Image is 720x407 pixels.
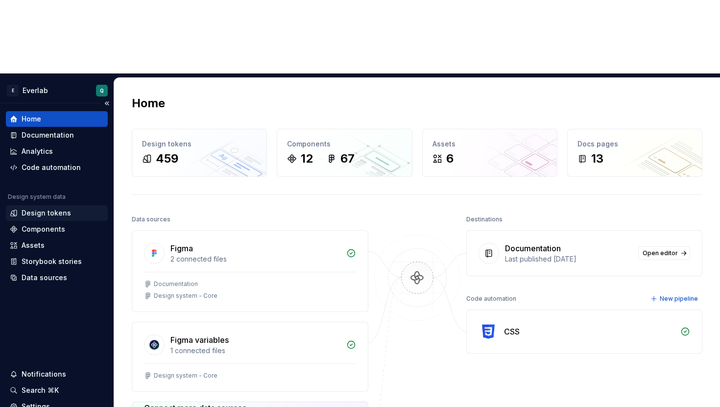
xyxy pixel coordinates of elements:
[100,96,114,110] button: Collapse sidebar
[638,246,690,260] a: Open editor
[643,249,678,257] span: Open editor
[7,85,19,96] div: E
[22,273,67,283] div: Data sources
[6,221,108,237] a: Components
[6,366,108,382] button: Notifications
[22,224,65,234] div: Components
[132,129,267,177] a: Design tokens459
[22,163,81,172] div: Code automation
[660,295,698,303] span: New pipeline
[466,292,516,306] div: Code automation
[6,205,108,221] a: Design tokens
[132,230,368,312] a: Figma2 connected filesDocumentationDesign system - Core
[505,254,633,264] div: Last published [DATE]
[340,151,355,167] div: 67
[154,372,217,380] div: Design system - Core
[504,326,520,337] div: CSS
[154,280,198,288] div: Documentation
[2,80,112,101] button: EEverlabQ
[23,86,48,96] div: Everlab
[505,242,561,254] div: Documentation
[132,322,368,392] a: Figma variables1 connected filesDesign system - Core
[6,127,108,143] a: Documentation
[648,292,702,306] button: New pipeline
[170,242,193,254] div: Figma
[6,383,108,398] button: Search ⌘K
[567,129,702,177] a: Docs pages13
[6,254,108,269] a: Storybook stories
[132,96,165,111] h2: Home
[132,213,170,226] div: Data sources
[422,129,557,177] a: Assets6
[22,208,71,218] div: Design tokens
[22,369,66,379] div: Notifications
[6,160,108,175] a: Code automation
[170,346,340,356] div: 1 connected files
[577,139,692,149] div: Docs pages
[22,130,74,140] div: Documentation
[22,257,82,266] div: Storybook stories
[6,238,108,253] a: Assets
[277,129,412,177] a: Components1267
[446,151,454,167] div: 6
[591,151,603,167] div: 13
[170,334,229,346] div: Figma variables
[142,139,257,149] div: Design tokens
[432,139,547,149] div: Assets
[466,213,503,226] div: Destinations
[22,114,41,124] div: Home
[170,254,340,264] div: 2 connected files
[8,193,66,201] div: Design system data
[22,240,45,250] div: Assets
[6,144,108,159] a: Analytics
[22,385,59,395] div: Search ⌘K
[100,87,104,95] div: Q
[154,292,217,300] div: Design system - Core
[156,151,178,167] div: 459
[22,146,53,156] div: Analytics
[6,111,108,127] a: Home
[6,270,108,286] a: Data sources
[301,151,313,167] div: 12
[287,139,402,149] div: Components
